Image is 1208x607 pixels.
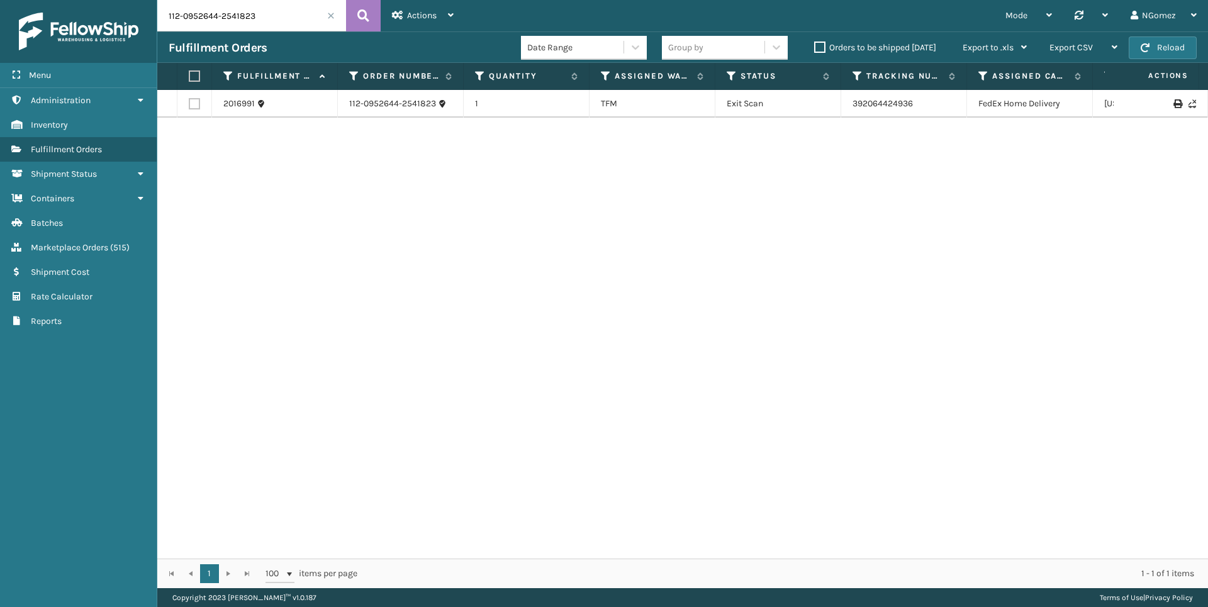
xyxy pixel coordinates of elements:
[266,564,357,583] span: items per page
[963,42,1014,53] span: Export to .xls
[615,70,691,82] label: Assigned Warehouse
[1100,593,1143,602] a: Terms of Use
[1049,42,1093,53] span: Export CSV
[31,218,63,228] span: Batches
[31,316,62,326] span: Reports
[1145,593,1193,602] a: Privacy Policy
[527,41,625,54] div: Date Range
[31,95,91,106] span: Administration
[31,193,74,204] span: Containers
[31,144,102,155] span: Fulfillment Orders
[407,10,437,21] span: Actions
[31,242,108,253] span: Marketplace Orders
[866,70,942,82] label: Tracking Number
[741,70,817,82] label: Status
[489,70,565,82] label: Quantity
[814,42,936,53] label: Orders to be shipped [DATE]
[31,169,97,179] span: Shipment Status
[172,588,316,607] p: Copyright 2023 [PERSON_NAME]™ v 1.0.187
[590,90,715,118] td: TFM
[110,242,130,253] span: ( 515 )
[668,41,703,54] div: Group by
[169,40,267,55] h3: Fulfillment Orders
[1129,36,1197,59] button: Reload
[464,90,590,118] td: 1
[29,70,51,81] span: Menu
[853,98,913,109] a: 392064424936
[349,97,436,110] a: 112-0952644-2541823
[237,70,313,82] label: Fulfillment Order Id
[967,90,1093,118] td: FedEx Home Delivery
[715,90,841,118] td: Exit Scan
[363,70,439,82] label: Order Number
[31,291,92,302] span: Rate Calculator
[223,97,255,110] a: 2016991
[31,120,68,130] span: Inventory
[200,564,219,583] a: 1
[266,567,284,580] span: 100
[1109,65,1196,86] span: Actions
[1100,588,1193,607] div: |
[1173,99,1181,108] i: Print Label
[992,70,1068,82] label: Assigned Carrier Service
[31,267,89,277] span: Shipment Cost
[1188,99,1196,108] i: Never Shipped
[1005,10,1027,21] span: Mode
[19,13,138,50] img: logo
[375,567,1194,580] div: 1 - 1 of 1 items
